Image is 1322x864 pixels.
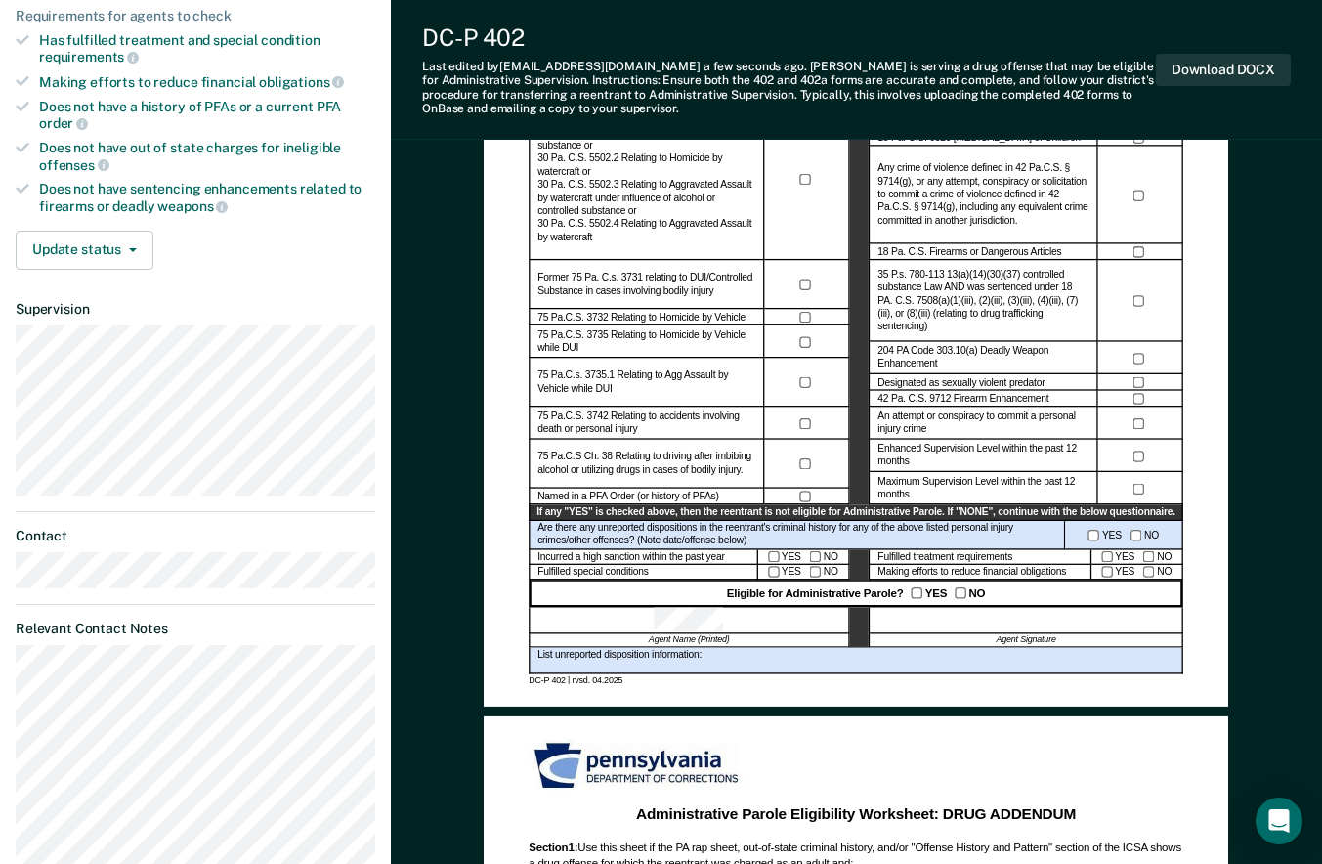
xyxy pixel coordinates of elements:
[758,565,850,581] div: YES NO
[537,491,719,503] label: Named in a PFA Order (or history of PFAs)
[157,198,228,214] span: weapons
[537,370,755,397] label: 75 Pa.C.s. 3735.1 Relating to Agg Assault by Vehicle while DUI
[878,346,1089,372] label: 204 PA Code 303.10(a) Deadly Weapon Enhancement
[529,581,1183,607] div: Eligible for Administrative Parole? YES NO
[878,163,1089,229] label: Any crime of violence defined in 42 Pa.C.S. § 9714(g), or any attempt, conspiracy or solicitation...
[1091,565,1183,581] div: YES NO
[529,674,1183,686] div: DC-P 402 | rvsd. 04.2025
[878,269,1089,334] label: 35 P.s. 780-113 13(a)(14)(30)(37) controlled substance Law AND was sentenced under 18 PA. C.S. 75...
[16,621,375,637] dt: Relevant Contact Notes
[39,73,375,91] div: Making efforts to reduce financial
[529,842,577,854] b: Section 1 :
[878,393,1049,406] label: 42 Pa. C.S. 9712 Firearm Enhancement
[529,521,1065,549] div: Are there any unreported dispositions in the reentrant's criminal history for any of the above li...
[870,634,1183,648] div: Agent Signature
[529,549,757,565] div: Incurred a high sanction within the past year
[878,246,1062,259] label: 18 Pa. C.S. Firearms or Dangerous Articles
[16,301,375,318] dt: Supervision
[1066,521,1184,549] div: YES NO
[529,634,849,648] div: Agent Name (Printed)
[878,476,1089,502] label: Maximum Supervision Level within the past 12 months
[529,739,747,795] img: PDOC Logo
[537,452,755,478] label: 75 Pa.C.S Ch. 38 Relating to driving after imbibing alcohol or utilizing drugs in cases of bodily...
[39,157,109,173] span: offenses
[39,49,139,65] span: requirements
[39,99,375,132] div: Does not have a history of PFAs or a current PFA order
[39,32,375,65] div: Has fulfilled treatment and special condition
[537,273,755,299] label: Former 75 Pa. C.s. 3731 relating to DUI/Controlled Substance in cases involving bodily injury
[1156,54,1291,86] button: Download DOCX
[422,23,1156,52] div: DC-P 402
[537,329,755,356] label: 75 Pa.C.S. 3735 Relating to Homicide by Vehicle while DUI
[878,410,1089,437] label: An attempt or conspiracy to commit a personal injury crime
[1091,549,1183,565] div: YES NO
[878,376,1045,389] label: Designated as sexually violent predator
[16,8,375,24] div: Requirements for agents to check
[529,505,1183,521] div: If any "YES" is checked above, then the reentrant is not eligible for Administrative Parole. If "...
[422,60,1156,116] div: Last edited by [EMAIL_ADDRESS][DOMAIN_NAME] . [PERSON_NAME] is serving a drug offense that may be...
[537,312,746,324] label: 75 Pa.C.S. 3732 Relating to Homicide by Vehicle
[259,74,344,90] span: obligations
[758,549,850,565] div: YES NO
[529,648,1183,675] div: List unreported disposition information:
[537,114,755,244] label: 30 Pa. C.S. 5502.1 Relating to Homicide by watercraft under influence of alcohol or controlled su...
[16,528,375,544] dt: Contact
[870,549,1092,565] div: Fulfilled treatment requirements
[537,410,755,437] label: 75 Pa.C.S. 3742 Relating to accidents involving death or personal injury
[39,181,375,214] div: Does not have sentencing enhancements related to firearms or deadly
[1256,798,1302,844] div: Open Intercom Messenger
[39,140,375,173] div: Does not have out of state charges for ineligible
[704,60,804,73] span: a few seconds ago
[16,231,153,270] button: Update status
[870,565,1092,581] div: Making efforts to reduce financial obligations
[878,444,1089,470] label: Enhanced Supervision Level within the past 12 months
[539,805,1173,825] div: Administrative Parole Eligibility Worksheet: DRUG ADDENDUM
[529,565,757,581] div: Fulfilled special conditions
